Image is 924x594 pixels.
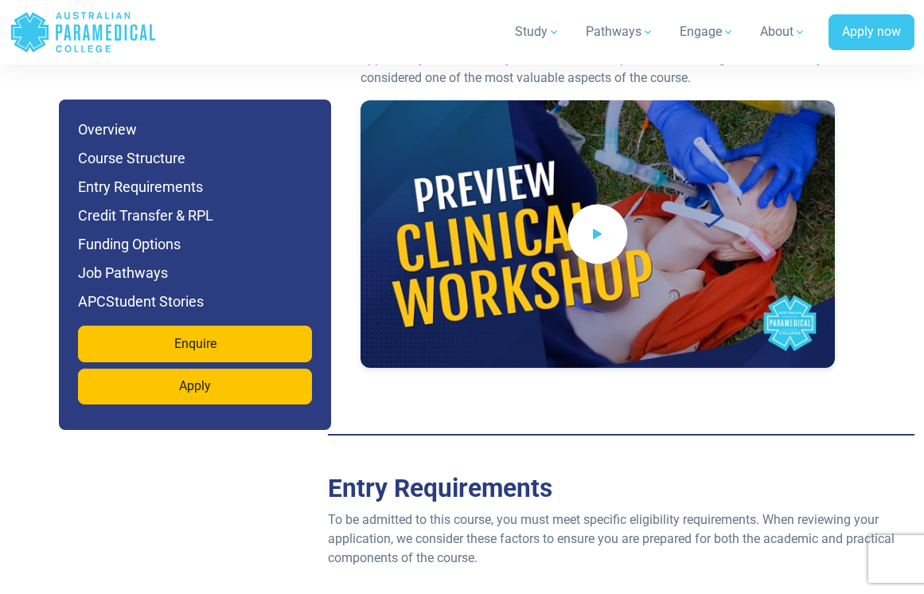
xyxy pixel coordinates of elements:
[10,6,157,58] a: Australian Paramedical College
[576,10,664,54] a: Pathways
[505,10,570,54] a: Study
[828,14,914,51] a: Apply now
[328,474,914,504] h2: Entry Requirements
[751,10,816,54] a: About
[328,510,914,568] p: To be admitted to this course, you must meet specific eligibility requirements. When reviewing yo...
[670,10,744,54] a: Engage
